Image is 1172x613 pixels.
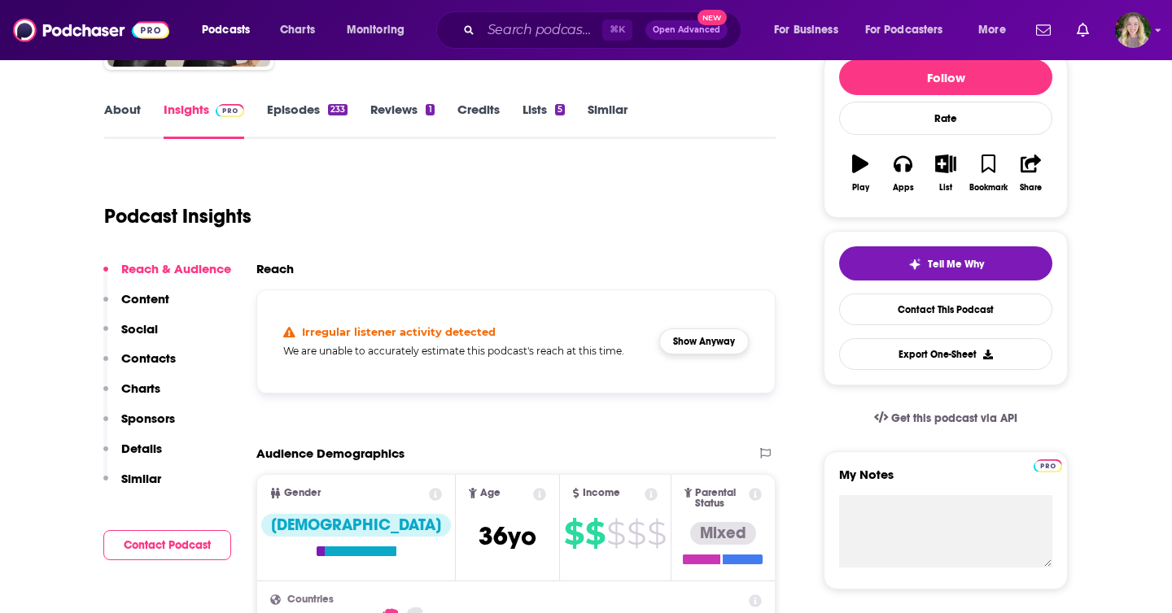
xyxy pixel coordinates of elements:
button: Apps [881,144,924,202]
button: Bookmark [967,144,1009,202]
button: Similar [103,471,161,501]
button: Contact Podcast [103,530,231,560]
button: Show Anyway [659,328,749,354]
h4: Irregular listener activity detected [302,325,496,338]
a: Charts [269,17,325,43]
div: 1 [426,104,434,115]
span: $ [627,520,645,546]
button: Share [1010,144,1052,202]
p: Charts [121,380,160,396]
span: Income [583,488,620,498]
img: Podchaser - Follow, Share and Rate Podcasts [13,15,169,46]
div: List [939,183,952,193]
button: Play [839,144,881,202]
button: Details [103,441,162,471]
input: Search podcasts, credits, & more... [481,17,602,43]
a: Pro website [1034,457,1062,472]
a: Similar [588,102,628,139]
img: Podchaser Pro [1034,459,1062,472]
span: Age [480,488,501,498]
h2: Reach [256,261,294,276]
a: Credits [457,102,500,139]
div: Apps [893,183,914,193]
span: Tell Me Why [928,258,984,271]
span: Open Advanced [653,26,720,34]
h2: Audience Demographics [256,446,405,461]
p: Social [121,321,158,337]
button: open menu [190,17,271,43]
button: Reach & Audience [103,261,231,291]
span: Gender [284,488,321,498]
button: open menu [335,17,426,43]
button: Social [103,321,158,351]
span: For Business [774,19,838,41]
a: Show notifications dropdown [1030,16,1057,44]
div: Share [1020,183,1042,193]
a: About [104,102,141,139]
div: [DEMOGRAPHIC_DATA] [261,514,451,537]
p: Contacts [121,350,176,366]
div: Rate [839,102,1052,135]
img: Podchaser Pro [216,104,244,117]
a: Episodes233 [267,102,348,139]
div: 5 [555,104,565,115]
a: Reviews1 [370,102,434,139]
img: tell me why sparkle [908,258,921,271]
button: Export One-Sheet [839,338,1052,370]
button: List [925,144,967,202]
button: tell me why sparkleTell Me Why [839,246,1052,280]
p: Details [121,441,162,456]
p: Sponsors [121,411,175,426]
div: Search podcasts, credits, & more... [452,11,757,49]
span: New [698,10,727,25]
span: Logged in as lauren19365 [1115,12,1151,48]
img: User Profile [1115,12,1151,48]
p: Reach & Audience [121,261,231,276]
span: $ [647,520,666,546]
button: Charts [103,380,160,411]
span: Monitoring [347,19,405,41]
a: Contact This Podcast [839,293,1052,325]
button: open menu [967,17,1026,43]
span: ⌘ K [602,20,632,41]
p: Content [121,291,169,306]
label: My Notes [839,467,1052,495]
a: Get this podcast via API [861,398,1030,438]
a: InsightsPodchaser Pro [164,102,244,139]
button: Contacts [103,350,176,380]
span: For Podcasters [865,19,943,41]
button: Content [103,291,169,321]
span: Countries [287,594,334,605]
div: Mixed [690,522,756,545]
span: Charts [280,19,315,41]
p: Similar [121,471,161,486]
div: 233 [328,104,348,115]
button: Follow [839,59,1052,95]
span: $ [606,520,625,546]
a: Lists5 [523,102,565,139]
span: Parental Status [695,488,746,509]
span: More [978,19,1006,41]
span: Get this podcast via API [891,411,1017,425]
a: Show notifications dropdown [1070,16,1095,44]
button: open menu [855,17,967,43]
span: $ [564,520,584,546]
span: Podcasts [202,19,250,41]
h5: We are unable to accurately estimate this podcast's reach at this time. [283,345,646,357]
h1: Podcast Insights [104,204,251,228]
span: $ [585,520,605,546]
div: Bookmark [969,183,1008,193]
button: open menu [763,17,859,43]
button: Show profile menu [1115,12,1151,48]
div: Play [852,183,869,193]
button: Open AdvancedNew [645,20,728,40]
button: Sponsors [103,411,175,441]
span: 36 yo [479,520,536,552]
